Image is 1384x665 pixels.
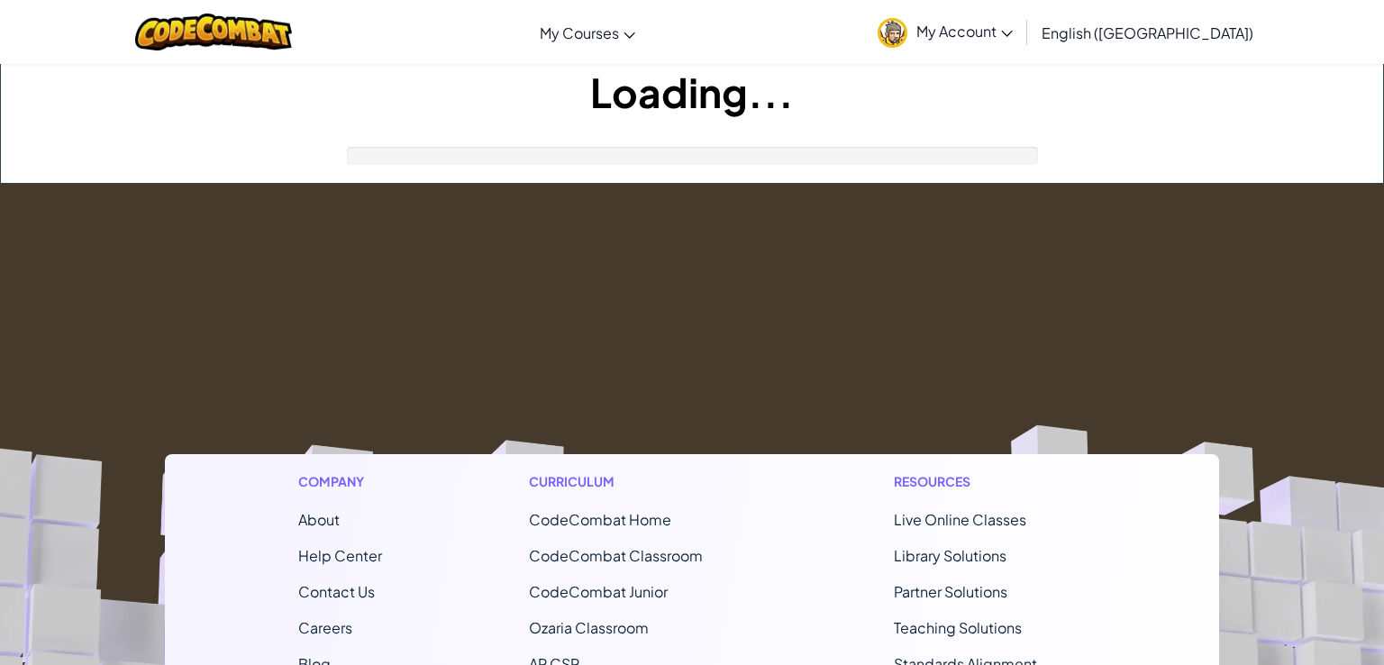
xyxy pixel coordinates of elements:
a: About [298,510,340,529]
a: Teaching Solutions [894,618,1022,637]
a: Partner Solutions [894,582,1007,601]
h1: Loading... [1,64,1383,120]
a: English ([GEOGRAPHIC_DATA]) [1033,8,1262,57]
a: My Account [869,4,1022,60]
a: Careers [298,618,352,637]
span: English ([GEOGRAPHIC_DATA]) [1042,23,1253,42]
h1: Company [298,472,382,491]
a: Live Online Classes [894,510,1026,529]
span: Contact Us [298,582,375,601]
a: CodeCombat Classroom [529,546,703,565]
span: My Courses [540,23,619,42]
h1: Resources [894,472,1086,491]
img: avatar [878,18,907,48]
a: Ozaria Classroom [529,618,649,637]
a: Help Center [298,546,382,565]
a: My Courses [531,8,644,57]
a: Library Solutions [894,546,1006,565]
h1: Curriculum [529,472,747,491]
span: CodeCombat Home [529,510,671,529]
img: CodeCombat logo [135,14,293,50]
span: My Account [916,22,1013,41]
a: CodeCombat Junior [529,582,668,601]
